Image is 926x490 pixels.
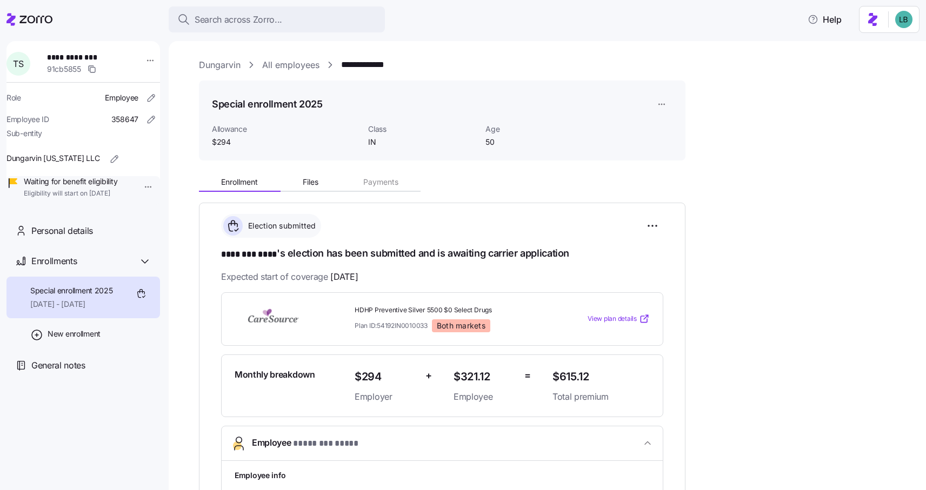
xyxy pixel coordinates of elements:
span: New enrollment [48,328,101,339]
span: Dungarvin [US_STATE] LLC [6,153,99,164]
span: Search across Zorro... [195,13,282,26]
img: 55738f7c4ee29e912ff6c7eae6e0401b [895,11,912,28]
span: Help [808,13,842,26]
span: Employee [454,390,516,404]
span: Employer [355,390,417,404]
span: Election submitted [245,220,316,231]
h1: Employee info [235,469,650,481]
span: Employee ID [6,114,49,125]
span: [DATE] [330,270,358,284]
span: Employee [105,92,138,103]
span: [DATE] - [DATE] [30,299,113,310]
span: Employee [252,436,358,451]
span: Sub-entity [6,128,42,139]
span: Waiting for benefit eligibility [24,176,117,187]
span: Enrollments [31,254,77,268]
span: Payments [363,178,398,186]
span: Files [303,178,318,186]
span: $294 [355,368,417,386]
a: Dungarvin [199,58,241,72]
span: Both markets [437,321,485,331]
span: View plan details [588,314,637,324]
a: View plan details [588,313,650,324]
span: 91cb5855 [47,64,81,75]
span: Allowance [212,124,359,135]
span: Total premium [552,390,650,404]
span: $294 [212,137,359,147]
span: T S [13,59,23,68]
span: Enrollment [221,178,258,186]
span: General notes [31,359,85,372]
span: IN [368,137,477,147]
h1: 's election has been submitted and is awaiting carrier application [221,246,663,261]
span: Role [6,92,21,103]
span: + [425,368,432,384]
span: Eligibility will start on [DATE] [24,189,117,198]
span: Plan ID: 54192IN0010033 [355,321,428,330]
span: Class [368,124,477,135]
span: 50 [485,137,594,147]
img: CareSource [235,306,312,331]
span: 358647 [111,114,138,125]
span: Personal details [31,224,93,238]
a: All employees [262,58,319,72]
span: Special enrollment 2025 [30,285,113,296]
span: Expected start of coverage [221,270,358,284]
span: $615.12 [552,368,650,386]
button: Search across Zorro... [169,6,385,32]
span: $321.12 [454,368,516,386]
span: = [524,368,531,384]
span: Monthly breakdown [235,368,315,381]
button: Help [799,9,850,30]
span: HDHP Preventive Silver 5500 $0 Select Drugs [355,306,544,315]
h1: Special enrollment 2025 [212,97,323,111]
span: Age [485,124,594,135]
